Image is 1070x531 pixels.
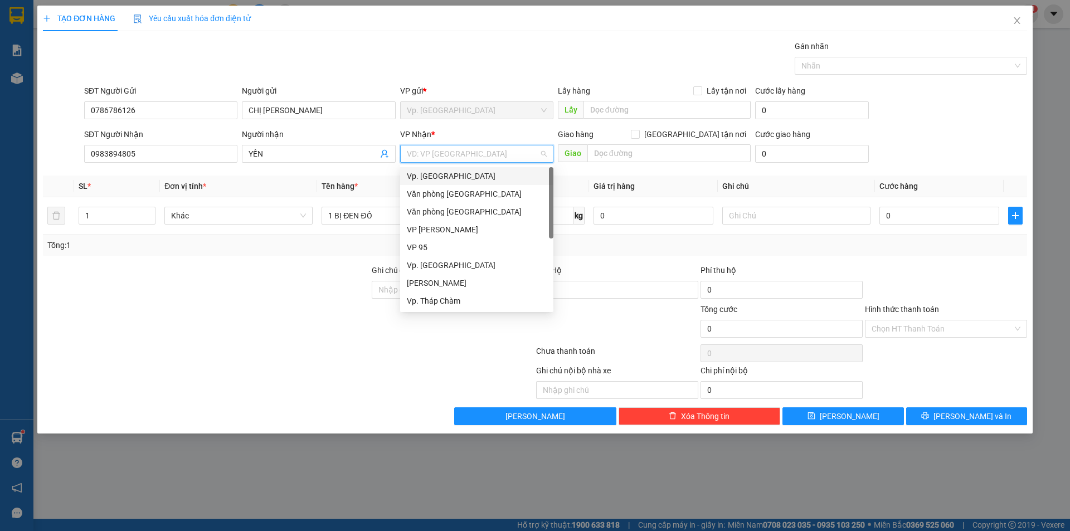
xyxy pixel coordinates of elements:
span: save [808,412,815,421]
span: [PERSON_NAME] [820,410,879,422]
input: Dọc đường [587,144,751,162]
span: user-add [380,149,389,158]
span: Thu Hộ [536,266,562,275]
button: deleteXóa Thông tin [619,407,781,425]
label: Hình thức thanh toán [865,305,939,314]
input: Cước lấy hàng [755,101,869,119]
input: Ghi Chú [722,207,870,225]
span: plus [1009,211,1022,220]
th: Ghi chú [718,176,875,197]
div: VP gửi [400,85,553,97]
div: Vp. Tháp Chàm [407,295,547,307]
input: Cước giao hàng [755,145,869,163]
span: Cước hàng [879,182,918,191]
input: 0 [594,207,713,225]
div: Văn phòng [GEOGRAPHIC_DATA] [407,206,547,218]
div: Phí thu hộ [701,264,863,281]
span: VP Nhận [400,130,431,139]
div: VP Đức Trọng [400,221,553,238]
div: Vp. [GEOGRAPHIC_DATA] [407,170,547,182]
button: delete [47,207,65,225]
label: Cước giao hàng [755,130,810,139]
div: Văn phòng [GEOGRAPHIC_DATA] [407,188,547,200]
span: [GEOGRAPHIC_DATA] tận nơi [640,128,751,140]
label: Gán nhãn [795,42,829,51]
span: Lấy [558,101,583,119]
div: Chưa thanh toán [535,345,699,364]
div: SĐT Người Nhận [84,128,237,140]
span: [PERSON_NAME] [505,410,565,422]
span: [PERSON_NAME] và In [933,410,1011,422]
div: SĐT Người Gửi [84,85,237,97]
span: SL [79,182,87,191]
div: Tổng: 1 [47,239,413,251]
div: Vp. Đà Lạt [400,256,553,274]
div: [PERSON_NAME] [407,277,547,289]
div: Văn phòng Nha Trang [400,203,553,221]
span: Lấy hàng [558,86,590,95]
input: Dọc đường [583,101,751,119]
div: VP [PERSON_NAME] [407,223,547,236]
span: Yêu cầu xuất hóa đơn điện tử [133,14,251,23]
span: Khác [171,207,306,224]
button: printer[PERSON_NAME] và In [906,407,1027,425]
div: Ghi chú nội bộ nhà xe [536,364,698,381]
span: Xóa Thông tin [681,410,729,422]
span: Giao hàng [558,130,594,139]
span: Tổng cước [701,305,737,314]
label: Cước lấy hàng [755,86,805,95]
div: VP 95 [400,238,553,256]
span: plus [43,14,51,22]
span: TẠO ĐƠN HÀNG [43,14,115,23]
div: Người gửi [242,85,395,97]
div: An Dương Vương [400,274,553,292]
div: Người nhận [242,128,395,140]
button: plus [1008,207,1023,225]
input: Ghi chú đơn hàng [372,281,534,299]
img: icon [133,14,142,23]
div: Vp. Tháp Chàm [400,292,553,310]
div: Vp. Phan Rang [400,167,553,185]
span: delete [669,412,677,421]
input: VD: Bàn, Ghế [322,207,470,225]
label: Ghi chú đơn hàng [372,266,433,275]
span: Giá trị hàng [594,182,635,191]
button: [PERSON_NAME] [454,407,616,425]
span: Lấy tận nơi [702,85,751,97]
button: Close [1001,6,1033,37]
span: printer [921,412,929,421]
span: Giao [558,144,587,162]
span: Đơn vị tính [164,182,206,191]
div: Văn phòng Tân Phú [400,185,553,203]
button: save[PERSON_NAME] [782,407,903,425]
span: kg [573,207,585,225]
div: Chi phí nội bộ [701,364,863,381]
span: Vp. Phan Rang [407,102,547,119]
span: Tên hàng [322,182,358,191]
div: VP 95 [407,241,547,254]
div: Vp. [GEOGRAPHIC_DATA] [407,259,547,271]
input: Nhập ghi chú [536,381,698,399]
span: close [1013,16,1022,25]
